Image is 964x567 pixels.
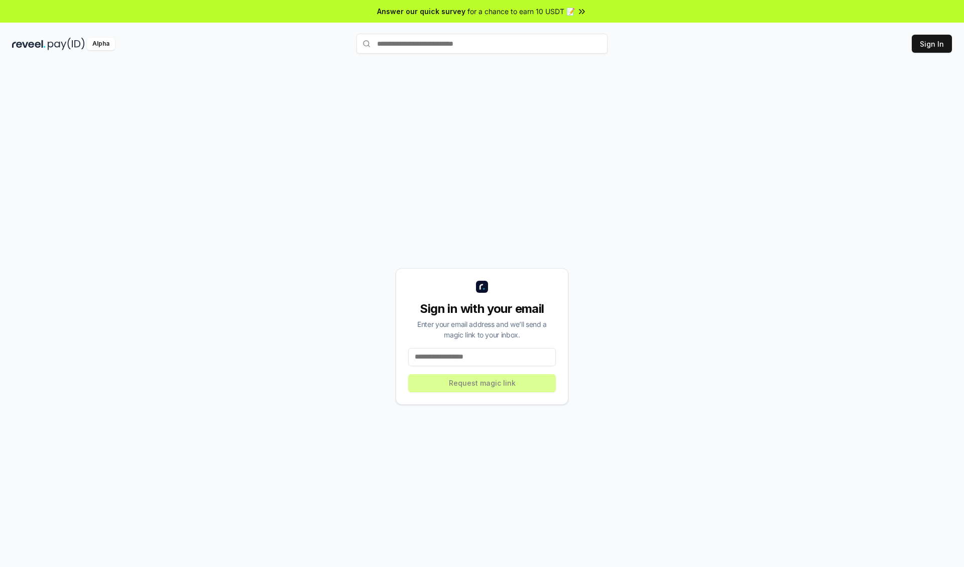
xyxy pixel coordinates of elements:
div: Sign in with your email [408,301,556,317]
img: logo_small [476,281,488,293]
img: reveel_dark [12,38,46,50]
img: pay_id [48,38,85,50]
div: Alpha [87,38,115,50]
div: Enter your email address and we’ll send a magic link to your inbox. [408,319,556,340]
button: Sign In [912,35,952,53]
span: Answer our quick survey [377,6,465,17]
span: for a chance to earn 10 USDT 📝 [467,6,575,17]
